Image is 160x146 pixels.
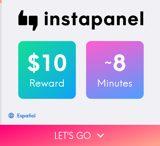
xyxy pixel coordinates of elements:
div: Español [17,111,36,120]
img: Instapanel [18,10,144,31]
h3: Reward [18,76,76,90]
h2: 8 [86,50,144,76]
h2: $10 [18,50,76,76]
h3: Minutes [86,76,144,90]
span: ~ [104,53,113,72]
button: Español [7,109,38,122]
